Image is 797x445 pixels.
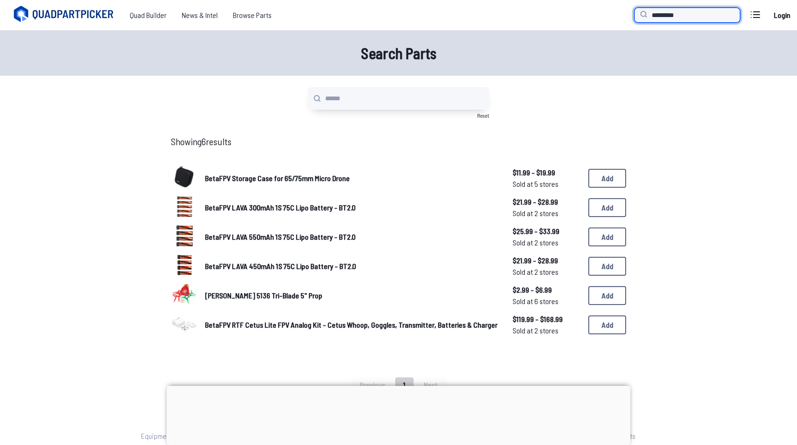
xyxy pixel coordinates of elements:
span: BetaFPV Storage Case for 65/75mm Micro Drone [205,174,350,183]
button: Add [588,169,626,188]
a: Reset [477,112,489,119]
button: Add [588,315,626,334]
span: Sold at 6 stores [513,296,581,307]
span: $25.99 - $33.99 [513,226,581,237]
img: image [171,193,197,219]
iframe: Advertisement [167,386,630,443]
a: image [171,193,197,222]
img: image [171,281,197,307]
span: Sold at 5 stores [513,178,581,190]
a: Browse Parts [225,6,279,25]
a: News & Intel [174,6,225,25]
p: Showing 6 results [171,134,626,148]
a: BetaFPV RTF Cetus Lite FPV Analog Kit - Cetus Whoop, Goggles, Transmitter, Batteries & Charger [205,319,497,331]
a: image [171,222,197,252]
span: $21.99 - $28.99 [513,196,581,208]
span: [PERSON_NAME] 5136 Tri-Blade 5" Prop [205,291,322,300]
img: image [171,252,197,278]
span: $11.99 - $19.99 [513,167,581,178]
p: Equipment [141,430,232,442]
a: BetaFPV LAVA 300mAh 1S 75C Lipo Battery - BT2.0 [205,202,497,213]
img: image [171,310,197,337]
span: BetaFPV RTF Cetus Lite FPV Analog Kit - Cetus Whoop, Goggles, Transmitter, Batteries & Charger [205,320,497,329]
a: Quad Builder [122,6,174,25]
a: image [171,310,197,340]
span: Sold at 2 stores [513,325,581,336]
img: image [171,222,197,249]
a: BetaFPV Storage Case for 65/75mm Micro Drone [205,173,497,184]
span: BetaFPV LAVA 550mAh 1S 75C Lipo Battery - BT2.0 [205,232,355,241]
a: BetaFPV LAVA 450mAh 1S 75C Lipo Battery - BT2.0 [205,261,497,272]
a: image [171,252,197,281]
a: image [171,281,197,310]
span: BetaFPV LAVA 300mAh 1S 75C Lipo Battery - BT2.0 [205,203,355,212]
span: Sold at 2 stores [513,266,581,278]
a: image [171,164,197,193]
img: image [171,164,197,190]
span: BetaFPV LAVA 450mAh 1S 75C Lipo Battery - BT2.0 [205,262,356,270]
button: 1 [395,377,414,393]
button: Add [588,257,626,276]
h1: Search Parts [96,42,701,64]
button: Add [588,227,626,246]
a: Login [770,6,793,25]
span: Sold at 2 stores [513,237,581,248]
button: Add [588,286,626,305]
span: Sold at 2 stores [513,208,581,219]
button: Add [588,198,626,217]
span: $119.99 - $168.99 [513,314,581,325]
a: [PERSON_NAME] 5136 Tri-Blade 5" Prop [205,290,497,301]
span: $2.99 - $6.99 [513,284,581,296]
a: BetaFPV LAVA 550mAh 1S 75C Lipo Battery - BT2.0 [205,231,497,243]
span: $21.99 - $28.99 [513,255,581,266]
